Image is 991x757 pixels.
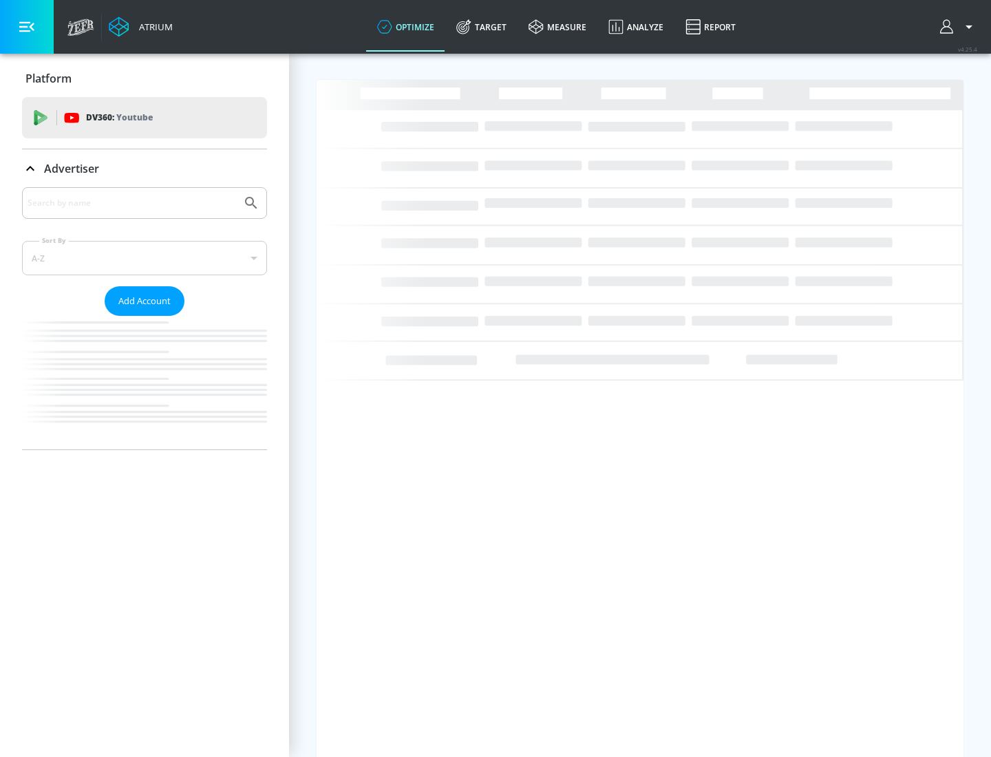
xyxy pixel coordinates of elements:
a: measure [518,2,597,52]
span: Add Account [118,293,171,309]
a: Analyze [597,2,674,52]
input: Search by name [28,194,236,212]
a: Atrium [109,17,173,37]
p: DV360: [86,110,153,125]
label: Sort By [39,236,69,245]
div: A-Z [22,241,267,275]
p: Advertiser [44,161,99,176]
p: Youtube [116,110,153,125]
div: Advertiser [22,187,267,449]
span: v 4.25.4 [958,45,977,53]
div: Atrium [134,21,173,33]
nav: list of Advertiser [22,316,267,449]
a: Report [674,2,747,52]
div: Advertiser [22,149,267,188]
p: Platform [25,71,72,86]
button: Add Account [105,286,184,316]
div: DV360: Youtube [22,97,267,138]
div: Platform [22,59,267,98]
a: Target [445,2,518,52]
a: optimize [366,2,445,52]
